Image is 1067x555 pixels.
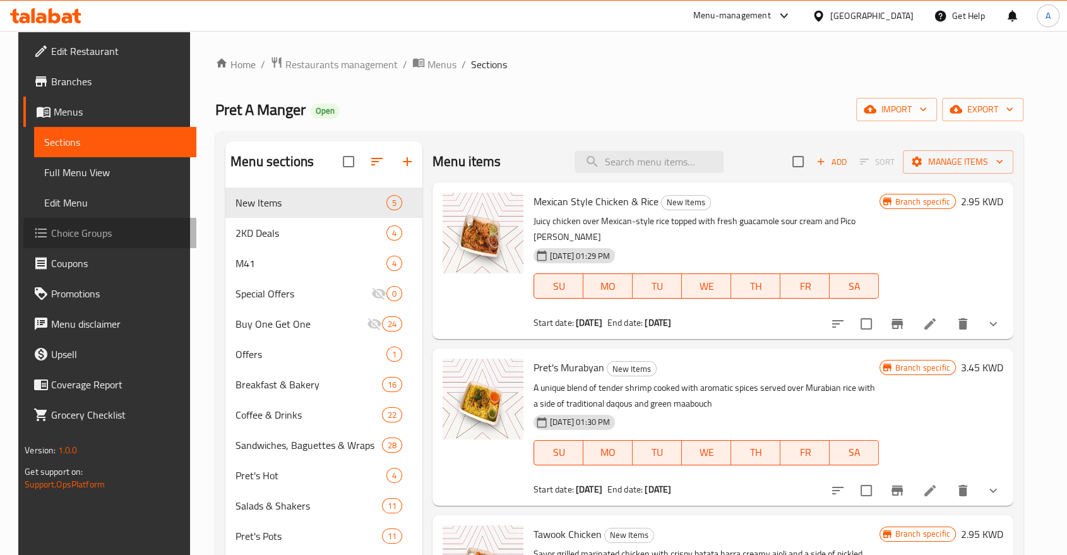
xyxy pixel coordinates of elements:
[58,442,78,458] span: 1.0.0
[235,286,371,301] span: Special Offers
[387,197,402,209] span: 5
[215,95,306,124] span: Pret A Manger
[311,105,340,116] span: Open
[645,481,671,498] b: [DATE]
[811,152,852,172] span: Add item
[371,286,386,301] svg: Inactive section
[533,213,879,245] p: Juicy chicken over Mexican-style rice topped with fresh guacamole sour cream and Pico [PERSON_NAME]
[412,56,456,73] a: Menus
[225,460,422,491] div: Pret's Hot4
[607,362,656,376] span: New Items
[51,74,186,89] span: Branches
[533,525,602,544] span: Tawook Chicken
[235,498,382,513] span: Salads & Shakers
[387,470,402,482] span: 4
[386,347,402,362] div: items
[814,155,849,169] span: Add
[583,440,633,465] button: MO
[25,476,105,492] a: Support.OpsPlatform
[386,286,402,301] div: items
[986,483,1001,498] svg: Show Choices
[835,443,874,462] span: SA
[44,195,186,210] span: Edit Menu
[225,400,422,430] div: Coffee & Drinks22
[387,288,402,300] span: 0
[736,443,775,462] span: TH
[443,193,523,273] img: Mexican Style Chicken & Rice
[235,407,382,422] span: Coffee & Drinks
[382,528,402,544] div: items
[392,146,422,177] button: Add section
[386,256,402,271] div: items
[604,528,654,543] div: New Items
[285,57,398,72] span: Restaurants management
[687,277,726,295] span: WE
[588,443,628,462] span: MO
[311,104,340,119] div: Open
[545,416,615,428] span: [DATE] 01:30 PM
[852,152,903,172] span: Select section first
[235,256,386,271] span: M41
[383,439,402,451] span: 28
[576,314,602,331] b: [DATE]
[235,438,382,453] span: Sandwiches, Baguettes & Wraps
[539,443,578,462] span: SU
[225,218,422,248] div: 2KD Deals4
[785,277,825,295] span: FR
[661,195,711,210] div: New Items
[225,278,422,309] div: Special Offers0
[533,380,879,412] p: A unique blend of tender shrimp cooked with aromatic spices served over Murabian rice with a side...
[235,468,386,483] div: Pret's Hot
[1046,9,1051,23] span: A
[235,316,367,331] span: Buy One Get One
[235,347,386,362] div: Offers
[382,438,402,453] div: items
[23,36,196,66] a: Edit Restaurant
[235,225,386,241] span: 2KD Deals
[780,273,830,299] button: FR
[853,311,879,337] span: Select to update
[588,277,628,295] span: MO
[545,250,615,262] span: [DATE] 01:29 PM
[638,277,677,295] span: TU
[34,157,196,188] a: Full Menu View
[383,379,402,391] span: 16
[533,273,583,299] button: SU
[866,102,927,117] span: import
[682,273,731,299] button: WE
[383,318,402,330] span: 24
[215,57,256,72] a: Home
[225,339,422,369] div: Offers1
[23,309,196,339] a: Menu disclaimer
[693,8,771,23] div: Menu-management
[607,314,643,331] span: End date:
[235,195,386,210] div: New Items
[978,475,1008,506] button: show more
[44,134,186,150] span: Sections
[383,530,402,542] span: 11
[687,443,726,462] span: WE
[835,277,874,295] span: SA
[922,316,938,331] a: Edit menu item
[23,339,196,369] a: Upsell
[387,258,402,270] span: 4
[633,440,682,465] button: TU
[382,498,402,513] div: items
[890,196,955,208] span: Branch specific
[25,442,56,458] span: Version:
[443,359,523,439] img: Pret's Murabyan
[225,430,422,460] div: Sandwiches, Baguettes & Wraps28
[25,463,83,480] span: Get support on:
[235,528,382,544] span: Pret's Pots
[225,188,422,218] div: New Items5
[51,377,186,392] span: Coverage Report
[607,481,643,498] span: End date:
[823,309,853,339] button: sort-choices
[34,188,196,218] a: Edit Menu
[830,9,914,23] div: [GEOGRAPHIC_DATA]
[533,440,583,465] button: SU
